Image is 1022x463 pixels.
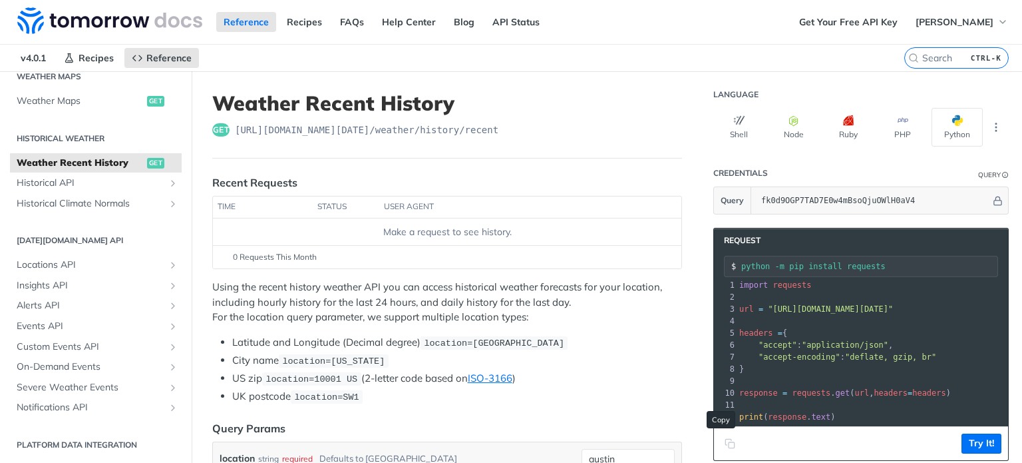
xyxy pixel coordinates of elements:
a: Help Center [375,12,443,32]
span: requests [792,388,831,398]
div: Credentials [713,168,768,179]
div: Query Params [212,420,285,436]
button: Show subpages for Locations API [168,260,178,270]
div: 12 [714,411,737,423]
span: Reference [146,52,192,64]
a: Get Your Free API Key [792,12,905,32]
div: 9 [714,375,737,387]
span: headers [874,388,908,398]
span: get [212,123,230,137]
div: 5 [714,327,737,339]
a: Reference [216,12,276,32]
div: Recent Requests [212,175,297,191]
span: } [739,364,744,374]
h2: [DATE][DOMAIN_NAME] API [10,234,182,246]
button: Copy to clipboard [721,434,739,454]
span: : , [739,340,893,350]
span: Notifications API [17,401,164,414]
span: v4.0.1 [13,48,53,68]
span: Weather Maps [17,95,144,108]
span: On-Demand Events [17,360,164,374]
span: { [739,328,787,338]
span: "accept" [759,340,797,350]
span: get [147,158,164,169]
span: location=SW1 [294,392,359,402]
button: [PERSON_NAME] [908,12,1015,32]
span: location=[US_STATE] [282,356,385,366]
div: 6 [714,339,737,351]
button: Shell [713,108,765,147]
button: PHP [877,108,928,147]
a: API Status [485,12,547,32]
a: Recipes [57,48,121,68]
span: = [908,388,912,398]
span: Events API [17,320,164,333]
button: Show subpages for Insights API [168,280,178,291]
button: Show subpages for Custom Events API [168,342,178,352]
span: get [836,388,850,398]
div: 2 [714,291,737,303]
a: Recipes [279,12,329,32]
span: = [782,388,787,398]
span: . ( , ) [739,388,951,398]
svg: Search [908,53,919,63]
input: Request instructions [741,262,997,271]
span: Query [721,195,744,207]
span: : [739,352,936,362]
span: Insights API [17,279,164,292]
a: Blog [446,12,482,32]
span: = [759,304,763,314]
span: "application/json" [802,340,888,350]
div: Make a request to see history. [218,225,676,239]
span: location=[GEOGRAPHIC_DATA] [424,338,564,348]
div: Language [713,89,759,100]
a: FAQs [333,12,371,32]
li: Latitude and Longitude (Decimal degree) [232,335,682,350]
span: https://api.tomorrow.io/v4/weather/history/recent [235,123,498,137]
span: 0 Requests This Month [233,251,317,263]
span: Historical API [17,177,164,190]
th: user agent [379,197,655,218]
a: Custom Events APIShow subpages for Custom Events API [10,337,182,357]
a: On-Demand EventsShow subpages for On-Demand Events [10,357,182,377]
span: response [739,388,778,398]
h2: Historical Weather [10,133,182,145]
div: 1 [714,279,737,291]
span: [PERSON_NAME] [916,16,993,28]
li: City name [232,353,682,368]
th: status [313,197,379,218]
button: Show subpages for Events API [168,321,178,332]
button: Show subpages for Notifications API [168,402,178,413]
span: Severe Weather Events [17,381,164,394]
span: Historical Climate Normals [17,197,164,211]
li: UK postcode [232,389,682,404]
button: More Languages [986,117,1006,137]
i: Information [1002,172,1009,179]
button: Ruby [822,108,874,147]
span: import [739,280,768,290]
input: apikey [755,187,991,214]
a: Events APIShow subpages for Events API [10,316,182,336]
span: "deflate, gzip, br" [845,352,936,362]
h2: Weather Maps [10,71,182,83]
span: location=10001 US [265,374,357,384]
span: url [739,304,754,314]
span: = [778,328,782,338]
span: Custom Events API [17,340,164,354]
button: Show subpages for Alerts API [168,300,178,311]
button: Show subpages for Historical API [168,178,178,189]
a: Insights APIShow subpages for Insights API [10,276,182,296]
span: headers [912,388,946,398]
button: Show subpages for On-Demand Events [168,362,178,372]
div: QueryInformation [978,170,1009,180]
button: Show subpages for Historical Climate Normals [168,199,178,209]
button: Try It! [961,434,1001,454]
a: Weather Mapsget [10,91,182,111]
h1: Weather Recent History [212,91,682,115]
div: 7 [714,351,737,363]
svg: More ellipsis [990,121,1002,133]
div: 3 [714,303,737,315]
span: text [811,412,830,422]
span: Request [717,235,761,246]
div: 4 [714,315,737,327]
